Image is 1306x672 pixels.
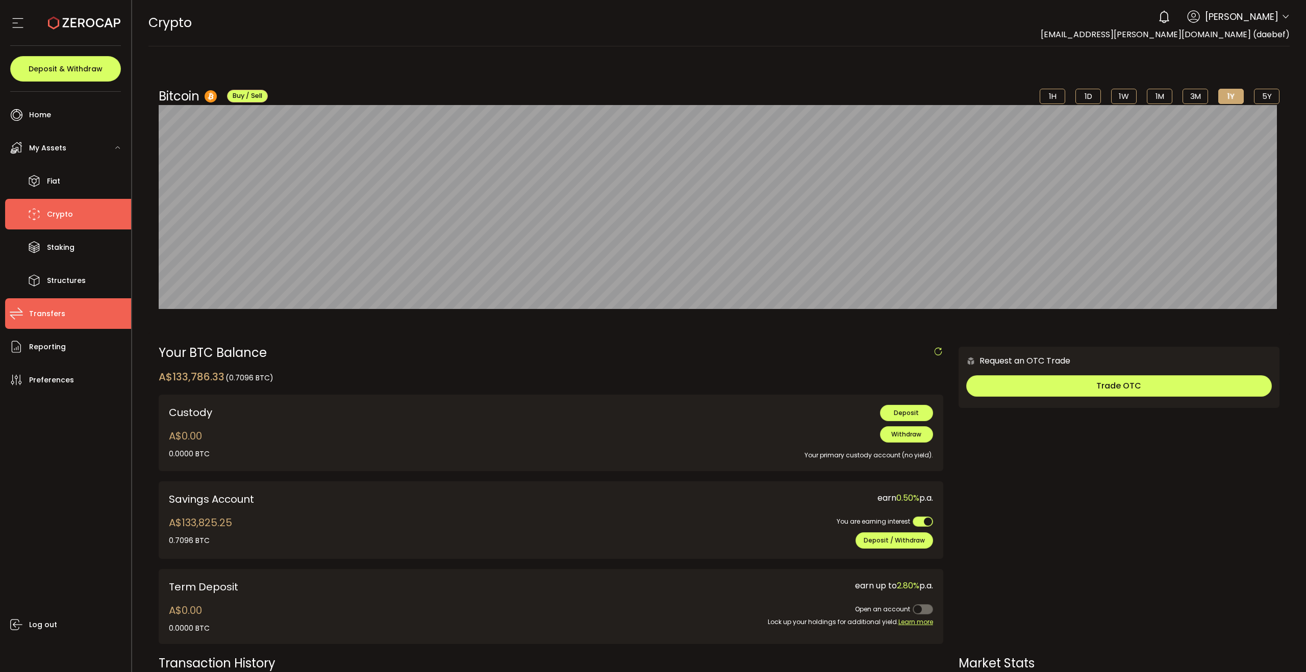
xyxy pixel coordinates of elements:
li: 1Y [1218,89,1244,104]
li: 1H [1040,89,1065,104]
div: Market Stats [959,654,1279,672]
span: Crypto [148,14,192,32]
span: earn p.a. [877,492,933,504]
div: Lock up your holdings for additional yield. [490,617,933,627]
span: Open an account [855,605,910,613]
div: A$0.00 [169,603,210,634]
div: Custody [169,405,474,420]
div: Bitcoin [159,87,268,105]
li: 1W [1111,89,1137,104]
span: You are earning interest [837,517,910,526]
div: Your primary custody account (no yield). [490,443,933,460]
li: 1D [1075,89,1101,104]
span: Transfers [29,306,65,321]
div: A$0.00 [169,428,210,459]
iframe: To enrich screen reader interactions, please activate Accessibility in Grammarly extension settings [1077,262,1306,672]
div: Transaction History [159,654,943,672]
span: Deposit / Withdraw [864,536,925,545]
div: 0.0000 BTC [169,623,210,634]
span: My Assets [29,141,66,156]
span: 2.80% [897,580,919,591]
li: 1M [1147,89,1172,104]
button: Buy / Sell [227,90,268,102]
div: A$133,825.25 [169,515,232,546]
span: Deposit [894,408,919,417]
span: Staking [47,240,74,255]
div: 0.0000 BTC [169,449,210,459]
li: 3M [1183,89,1208,104]
span: Structures [47,273,86,288]
span: Reporting [29,340,66,354]
div: Chat Widget [1077,262,1306,672]
span: [PERSON_NAME] [1205,10,1278,23]
div: Term Deposit [169,579,474,595]
button: Withdraw [880,426,933,443]
button: Deposit / Withdraw [856,532,933,549]
button: Deposit & Withdraw [10,56,121,82]
img: 6nGpN7MZ9FLuBP83NiajKbTRY4UzlzQtBKtCrLLspmCkSvCZHBKvY3NxgQaT5JnOQREvtQ257bXeeSTueZfAPizblJ+Fe8JwA... [966,356,975,366]
span: Learn more [898,617,933,626]
button: Trade OTC [966,375,1272,397]
span: Home [29,108,51,122]
button: Deposit [880,405,933,421]
div: A$133,786.33 [159,369,273,384]
span: earn up to p.a. [855,580,933,591]
span: Buy / Sell [233,91,262,100]
div: Savings Account [169,492,543,507]
span: Log out [29,617,57,632]
span: (0.7096 BTC) [225,373,273,383]
span: Fiat [47,174,60,189]
div: Your BTC Balance [159,347,943,359]
div: Request an OTC Trade [959,354,1070,367]
li: 5Y [1254,89,1279,104]
span: Withdraw [891,430,921,438]
div: 0.7096 BTC [169,535,232,546]
span: Crypto [47,207,73,222]
span: Preferences [29,373,74,387]
span: [EMAIL_ADDRESS][PERSON_NAME][DOMAIN_NAME] (daebef) [1041,29,1290,40]
span: 0.50% [896,492,919,504]
span: Deposit & Withdraw [29,65,103,72]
